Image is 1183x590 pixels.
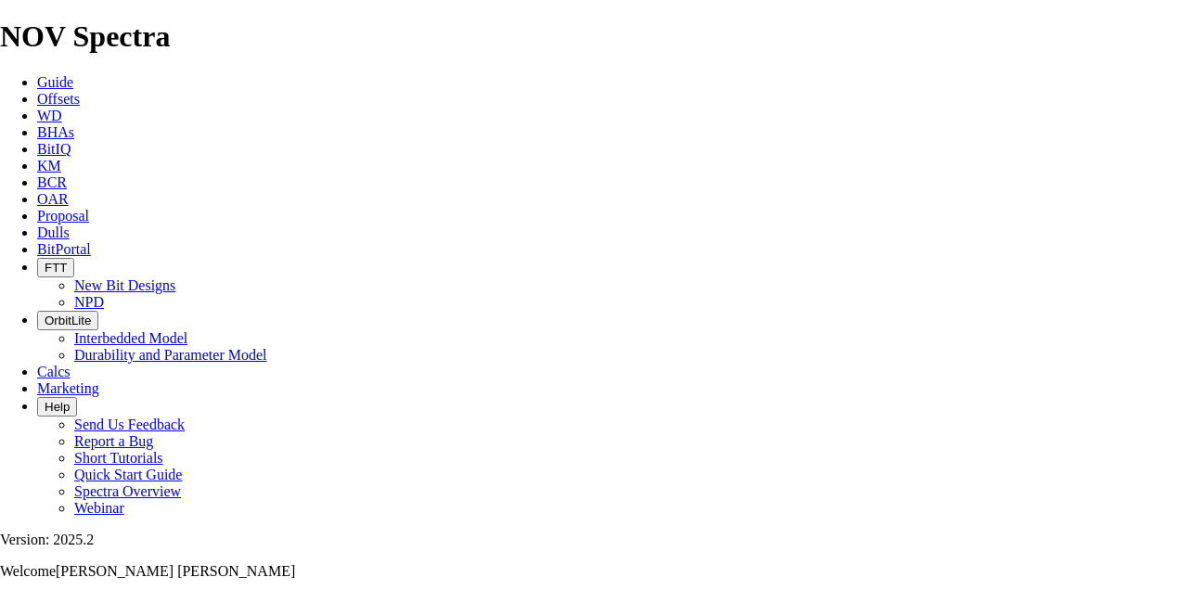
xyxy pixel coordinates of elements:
a: NPD [74,294,104,310]
a: BitPortal [37,241,91,257]
a: Short Tutorials [74,450,163,466]
a: BitIQ [37,141,71,157]
a: BCR [37,174,67,190]
a: KM [37,158,61,173]
span: [PERSON_NAME] [PERSON_NAME] [56,563,295,579]
button: FTT [37,258,74,277]
a: Durability and Parameter Model [74,347,267,363]
a: Interbedded Model [74,330,187,346]
a: Guide [37,74,73,90]
a: Quick Start Guide [74,467,182,482]
button: OrbitLite [37,311,98,330]
a: Send Us Feedback [74,417,185,432]
a: OAR [37,191,69,207]
a: Report a Bug [74,433,153,449]
a: Marketing [37,380,99,396]
span: FTT [45,261,67,275]
a: Webinar [74,500,124,516]
button: Help [37,397,77,417]
a: Dulls [37,224,70,240]
a: New Bit Designs [74,277,175,293]
a: WD [37,108,62,123]
a: Proposal [37,208,89,224]
a: Calcs [37,364,71,379]
span: OrbitLite [45,314,91,327]
a: BHAs [37,124,74,140]
span: Help [45,400,70,414]
a: Spectra Overview [74,483,181,499]
a: Offsets [37,91,80,107]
